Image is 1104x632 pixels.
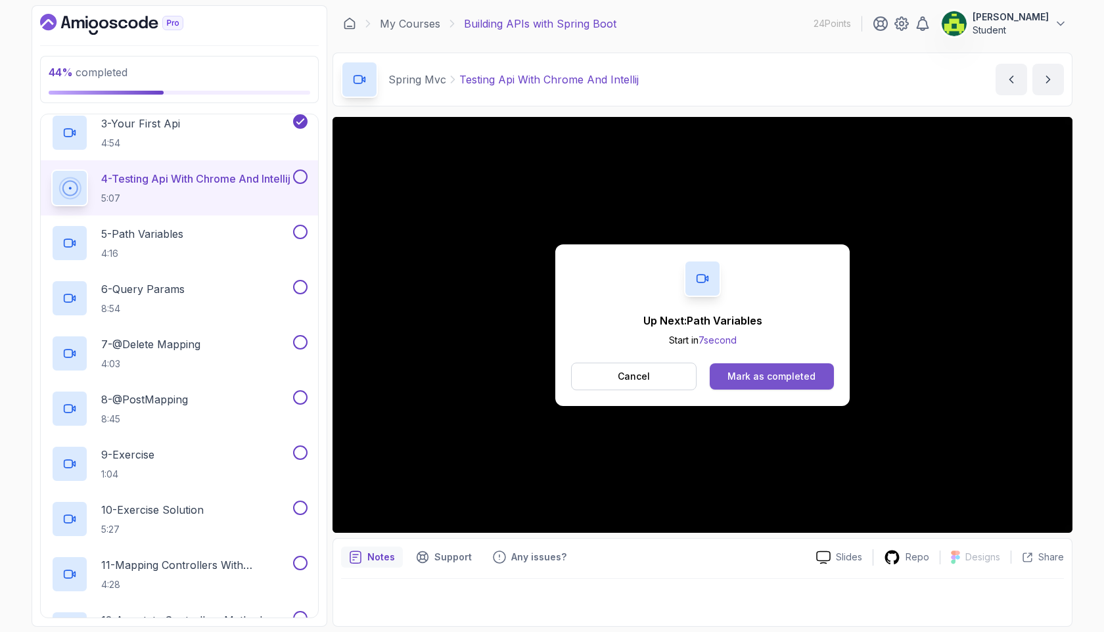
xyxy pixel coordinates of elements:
[699,334,737,346] span: 7 second
[942,11,967,36] img: user profile image
[101,502,204,518] p: 10 - Exercise Solution
[965,551,1000,564] p: Designs
[941,11,1067,37] button: user profile image[PERSON_NAME]Student
[814,17,851,30] p: 24 Points
[51,225,308,261] button: 5-Path Variables4:16
[367,551,395,564] p: Notes
[101,192,290,205] p: 5:07
[571,363,697,390] button: Cancel
[643,334,762,347] p: Start in
[485,547,574,568] button: Feedback button
[643,313,762,328] p: Up Next: Path Variables
[101,392,188,407] p: 8 - @PostMapping
[101,336,200,352] p: 7 - @Delete Mapping
[51,390,308,427] button: 8-@PostMapping8:45
[101,302,185,315] p: 8:54
[618,370,650,383] p: Cancel
[101,171,290,187] p: 4 - Testing Api With Chrome And Intellij
[51,445,308,482] button: 9-Exercise1:04
[51,556,308,593] button: 11-Mapping Controllers With @Requestmapping4:28
[464,16,616,32] p: Building APIs with Spring Boot
[973,11,1049,24] p: [PERSON_NAME]
[51,169,308,206] button: 4-Testing Api With Chrome And Intellij5:07
[101,578,290,591] p: 4:28
[973,24,1049,37] p: Student
[408,547,480,568] button: Support button
[101,247,183,260] p: 4:16
[333,117,1072,533] iframe: 4 - Testing API with Chrome and IntelliJ
[49,66,127,79] span: completed
[101,447,154,463] p: 9 - Exercise
[51,280,308,317] button: 6-Query Params8:54
[101,116,180,131] p: 3 - Your First Api
[906,551,929,564] p: Repo
[1011,551,1064,564] button: Share
[459,72,639,87] p: Testing Api With Chrome And Intellij
[1038,551,1064,564] p: Share
[873,549,940,566] a: Repo
[101,137,180,150] p: 4:54
[511,551,566,564] p: Any issues?
[40,14,214,35] a: Dashboard
[101,281,185,297] p: 6 - Query Params
[101,468,154,481] p: 1:04
[1032,64,1064,95] button: next content
[380,16,440,32] a: My Courses
[710,363,834,390] button: Mark as completed
[51,335,308,372] button: 7-@Delete Mapping4:03
[341,547,403,568] button: notes button
[101,413,188,426] p: 8:45
[996,64,1027,95] button: previous content
[388,72,446,87] p: Spring Mvc
[806,551,873,564] a: Slides
[343,17,356,30] a: Dashboard
[434,551,472,564] p: Support
[51,501,308,537] button: 10-Exercise Solution5:27
[101,557,290,573] p: 11 - Mapping Controllers With @Requestmapping
[51,114,308,151] button: 3-Your First Api4:54
[101,612,290,628] p: 12 - Annotate Controllers Method Arguments
[101,523,204,536] p: 5:27
[836,551,862,564] p: Slides
[101,226,183,242] p: 5 - Path Variables
[101,357,200,371] p: 4:03
[727,370,816,383] div: Mark as completed
[49,66,73,79] span: 44 %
